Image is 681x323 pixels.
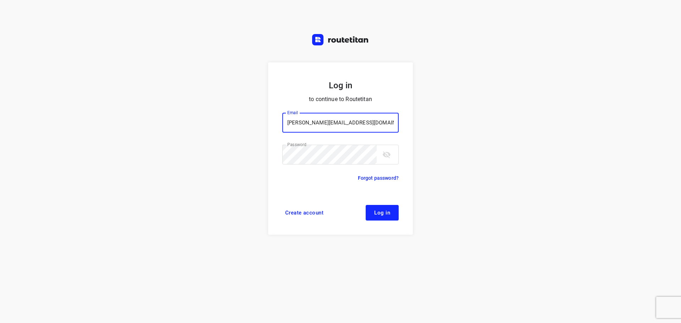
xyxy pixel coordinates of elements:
button: toggle password visibility [380,147,394,162]
h5: Log in [282,79,399,91]
a: Create account [282,205,326,221]
button: Log in [366,205,399,221]
img: Routetitan [312,34,369,45]
a: Routetitan [312,34,369,47]
p: to continue to Routetitan [282,94,399,104]
a: Forgot password? [358,174,399,182]
span: Create account [285,210,323,216]
span: Log in [374,210,390,216]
